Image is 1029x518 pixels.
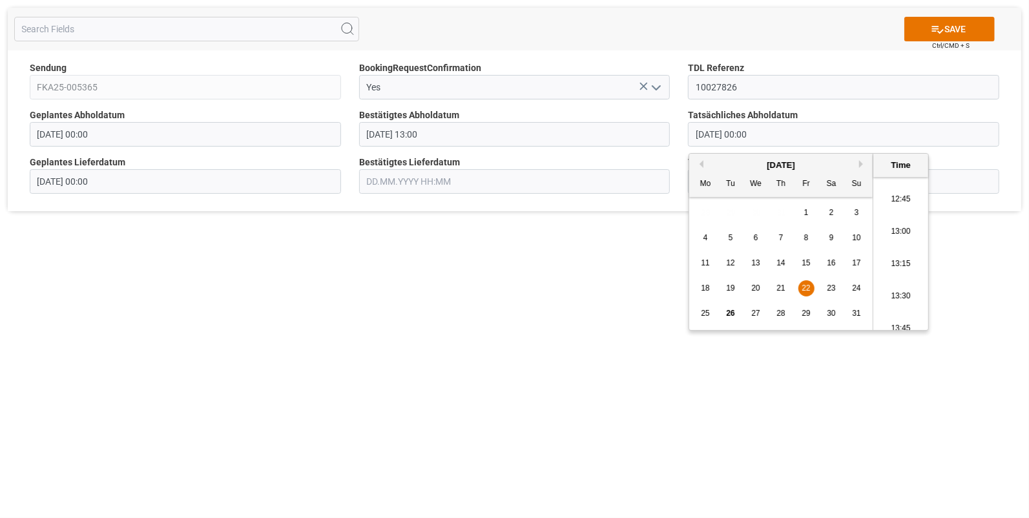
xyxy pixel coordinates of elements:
[798,230,815,246] div: Choose Friday, August 8th, 2025
[855,208,859,217] span: 3
[904,17,995,41] button: SAVE
[932,41,970,50] span: Ctrl/CMD + S
[359,61,481,75] span: BookingRequestConfirmation
[698,230,714,246] div: Choose Monday, August 4th, 2025
[824,255,840,271] div: Choose Saturday, August 16th, 2025
[827,284,835,293] span: 23
[827,258,835,267] span: 16
[776,258,785,267] span: 14
[852,258,860,267] span: 17
[802,258,810,267] span: 15
[773,176,789,192] div: Th
[798,306,815,322] div: Choose Friday, August 29th, 2025
[873,313,928,345] li: 13:45
[873,280,928,313] li: 13:30
[723,280,739,296] div: Choose Tuesday, August 19th, 2025
[748,230,764,246] div: Choose Wednesday, August 6th, 2025
[14,17,359,41] input: Search Fields
[849,255,865,271] div: Choose Sunday, August 17th, 2025
[701,309,709,318] span: 25
[824,230,840,246] div: Choose Saturday, August 9th, 2025
[703,233,708,242] span: 4
[779,233,784,242] span: 7
[849,205,865,221] div: Choose Sunday, August 3rd, 2025
[852,284,860,293] span: 24
[693,200,869,326] div: month 2025-08
[852,309,860,318] span: 31
[877,159,925,172] div: Time
[802,284,810,293] span: 22
[729,233,733,242] span: 5
[859,160,867,168] button: Next Month
[698,306,714,322] div: Choose Monday, August 25th, 2025
[748,255,764,271] div: Choose Wednesday, August 13th, 2025
[359,169,670,194] input: DD.MM.YYYY HH:MM
[873,248,928,280] li: 13:15
[824,306,840,322] div: Choose Saturday, August 30th, 2025
[726,284,734,293] span: 19
[698,280,714,296] div: Choose Monday, August 18th, 2025
[359,109,459,122] span: Bestätigtes Abholdatum
[829,233,834,242] span: 9
[751,309,760,318] span: 27
[359,156,460,169] span: Bestätigtes Lieferdatum
[798,176,815,192] div: Fr
[723,230,739,246] div: Choose Tuesday, August 5th, 2025
[726,258,734,267] span: 12
[773,280,789,296] div: Choose Thursday, August 21st, 2025
[849,176,865,192] div: Su
[30,122,341,147] input: DD.MM.YYYY HH:MM
[873,216,928,248] li: 13:00
[873,183,928,216] li: 12:45
[776,309,785,318] span: 28
[751,258,760,267] span: 13
[688,61,744,75] span: TDL Referenz
[829,208,834,217] span: 2
[30,109,125,122] span: Geplantes Abholdatum
[689,159,873,172] div: [DATE]
[852,233,860,242] span: 10
[754,233,758,242] span: 6
[849,280,865,296] div: Choose Sunday, August 24th, 2025
[773,230,789,246] div: Choose Thursday, August 7th, 2025
[748,280,764,296] div: Choose Wednesday, August 20th, 2025
[701,284,709,293] span: 18
[824,176,840,192] div: Sa
[698,176,714,192] div: Mo
[646,78,665,98] button: open menu
[696,160,703,168] button: Previous Month
[804,233,809,242] span: 8
[804,208,809,217] span: 1
[849,230,865,246] div: Choose Sunday, August 10th, 2025
[30,61,67,75] span: Sendung
[726,309,734,318] span: 26
[776,284,785,293] span: 21
[773,255,789,271] div: Choose Thursday, August 14th, 2025
[798,255,815,271] div: Choose Friday, August 15th, 2025
[30,156,125,169] span: Geplantes Lieferdatum
[751,284,760,293] span: 20
[798,280,815,296] div: Choose Friday, August 22nd, 2025
[723,306,739,322] div: Choose Tuesday, August 26th, 2025
[827,309,835,318] span: 30
[824,280,840,296] div: Choose Saturday, August 23rd, 2025
[688,109,798,122] span: Tatsächliches Abholdatum
[723,255,739,271] div: Choose Tuesday, August 12th, 2025
[824,205,840,221] div: Choose Saturday, August 2nd, 2025
[798,205,815,221] div: Choose Friday, August 1st, 2025
[802,309,810,318] span: 29
[701,258,709,267] span: 11
[748,176,764,192] div: We
[773,306,789,322] div: Choose Thursday, August 28th, 2025
[723,176,739,192] div: Tu
[688,122,999,147] input: DD.MM.YYYY HH:MM
[849,306,865,322] div: Choose Sunday, August 31st, 2025
[359,122,670,147] input: DD.MM.YYYY HH:MM
[698,255,714,271] div: Choose Monday, August 11th, 2025
[748,306,764,322] div: Choose Wednesday, August 27th, 2025
[30,169,341,194] input: DD.MM.YYYY HH:MM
